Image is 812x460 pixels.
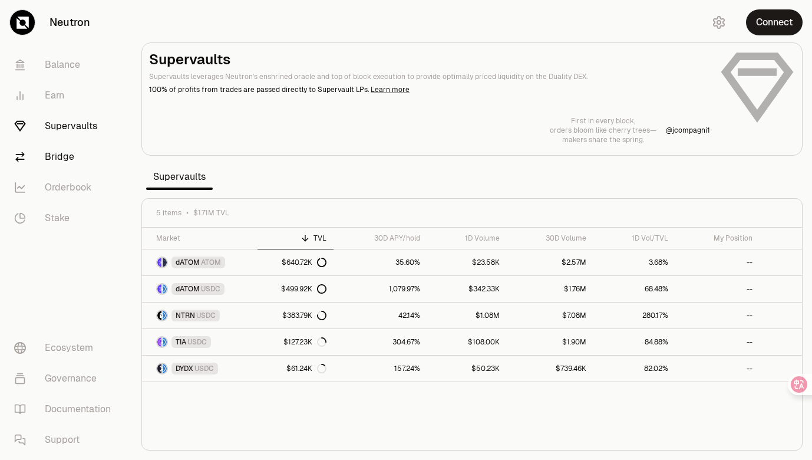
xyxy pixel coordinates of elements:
[282,311,326,320] div: $383.79K
[334,329,427,355] a: 304.67%
[427,356,507,382] a: $50.23K
[201,258,221,267] span: ATOM
[282,258,326,267] div: $640.72K
[334,356,427,382] a: 157.24%
[176,337,186,347] span: TIA
[5,80,127,111] a: Earn
[600,234,668,243] div: 1D Vol/TVL
[682,234,753,243] div: My Position
[258,329,334,355] a: $127.23K
[149,84,710,95] p: 100% of profits from trades are passed directly to Supervault LPs.
[507,329,593,355] a: $1.90M
[593,249,675,275] a: 3.68%
[341,234,420,243] div: 30D APY/hold
[258,249,334,275] a: $640.72K
[5,50,127,80] a: Balance
[593,356,675,382] a: 82.02%
[593,329,675,355] a: 84.88%
[5,425,127,455] a: Support
[283,337,326,347] div: $127.23K
[176,258,200,267] span: dATOM
[258,303,334,328] a: $383.79K
[149,50,710,69] h2: Supervaults
[666,126,710,135] a: @jcompagni1
[157,364,161,373] img: DYDX Logo
[196,311,216,320] span: USDC
[156,208,181,218] span: 5 items
[666,126,710,135] p: @ jcompagni1
[163,311,167,320] img: USDC Logo
[258,276,334,302] a: $499.92K
[5,172,127,203] a: Orderbook
[334,276,427,302] a: 1,079.97%
[746,9,803,35] button: Connect
[194,364,214,373] span: USDC
[163,284,167,294] img: USDC Logo
[550,116,656,126] p: First in every block,
[675,276,760,302] a: --
[286,364,326,373] div: $61.24K
[427,249,507,275] a: $23.58K
[142,303,258,328] a: NTRN LogoUSDC LogoNTRNUSDC
[550,135,656,144] p: makers share the spring.
[675,356,760,382] a: --
[427,303,507,328] a: $1.08M
[507,249,593,275] a: $2.57M
[142,249,258,275] a: dATOM LogoATOM LogodATOMATOM
[593,303,675,328] a: 280.17%
[5,142,127,172] a: Bridge
[193,208,229,218] span: $1.71M TVL
[675,303,760,328] a: --
[201,284,220,294] span: USDC
[5,363,127,394] a: Governance
[157,311,161,320] img: NTRN Logo
[507,276,593,302] a: $1.76M
[163,337,167,347] img: USDC Logo
[675,329,760,355] a: --
[156,234,250,243] div: Market
[334,303,427,328] a: 42.14%
[550,126,656,135] p: orders bloom like cherry trees—
[434,234,500,243] div: 1D Volume
[507,356,593,382] a: $739.46K
[334,249,427,275] a: 35.60%
[593,276,675,302] a: 68.48%
[176,311,195,320] span: NTRN
[142,356,258,382] a: DYDX LogoUSDC LogoDYDXUSDC
[427,276,507,302] a: $342.33K
[5,203,127,234] a: Stake
[675,249,760,275] a: --
[176,364,193,373] span: DYDX
[163,364,167,373] img: USDC Logo
[507,303,593,328] a: $7.08M
[265,234,326,243] div: TVL
[281,284,326,294] div: $499.92K
[427,329,507,355] a: $108.00K
[550,116,656,144] a: First in every block,orders bloom like cherry trees—makers share the spring.
[371,85,410,94] a: Learn more
[258,356,334,382] a: $61.24K
[157,284,161,294] img: dATOM Logo
[142,329,258,355] a: TIA LogoUSDC LogoTIAUSDC
[5,333,127,363] a: Ecosystem
[5,394,127,425] a: Documentation
[157,258,161,267] img: dATOM Logo
[5,111,127,142] a: Supervaults
[163,258,167,267] img: ATOM Logo
[176,284,200,294] span: dATOM
[514,234,586,243] div: 30D Volume
[149,71,710,82] p: Supervaults leverages Neutron's enshrined oracle and top of block execution to provide optimally ...
[157,337,161,347] img: TIA Logo
[146,165,213,189] span: Supervaults
[142,276,258,302] a: dATOM LogoUSDC LogodATOMUSDC
[187,337,207,347] span: USDC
